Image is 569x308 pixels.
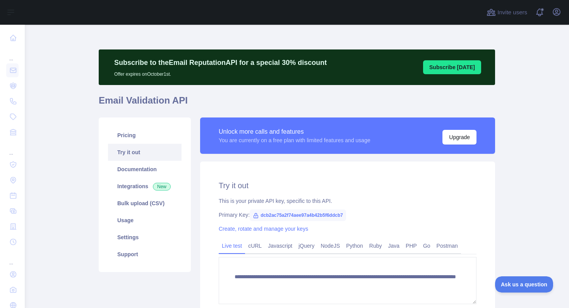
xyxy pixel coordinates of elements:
[343,240,366,252] a: Python
[265,240,295,252] a: Javascript
[495,276,554,293] iframe: Toggle Customer Support
[6,250,19,266] div: ...
[219,226,308,232] a: Create, rotate and manage your keys
[219,240,245,252] a: Live test
[153,183,171,191] span: New
[434,240,461,252] a: Postman
[6,46,19,62] div: ...
[108,212,182,229] a: Usage
[420,240,434,252] a: Go
[219,136,370,144] div: You are currently on a free plan with limited features and usage
[108,178,182,195] a: Integrations New
[219,180,476,191] h2: Try it out
[114,57,327,68] p: Subscribe to the Email Reputation API for a special 30 % discount
[99,94,495,113] h1: Email Validation API
[497,8,527,17] span: Invite users
[108,161,182,178] a: Documentation
[442,130,476,145] button: Upgrade
[108,246,182,263] a: Support
[219,197,476,205] div: This is your private API key, specific to this API.
[385,240,403,252] a: Java
[219,211,476,219] div: Primary Key:
[219,127,370,136] div: Unlock more calls and features
[108,229,182,246] a: Settings
[114,68,327,77] p: Offer expires on October 1st.
[485,6,529,19] button: Invite users
[317,240,343,252] a: NodeJS
[295,240,317,252] a: jQuery
[250,209,346,221] span: dcb2ac75a2f74aee97a4b42b5f6ddcb7
[108,195,182,212] a: Bulk upload (CSV)
[366,240,385,252] a: Ruby
[108,127,182,144] a: Pricing
[403,240,420,252] a: PHP
[6,141,19,156] div: ...
[245,240,265,252] a: cURL
[108,144,182,161] a: Try it out
[423,60,481,74] button: Subscribe [DATE]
